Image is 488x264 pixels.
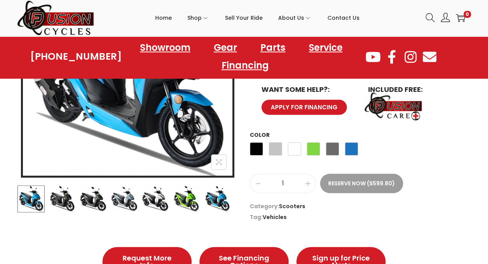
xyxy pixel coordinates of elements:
nav: Primary navigation [95,0,420,35]
a: Vehicles [263,213,287,221]
a: Home [155,0,172,35]
a: Showroom [132,39,198,57]
span: About Us [278,8,304,28]
input: Product quantity [250,178,315,189]
img: Product image [17,185,45,212]
nav: Menu [122,39,364,74]
a: Scooters [279,202,305,210]
h6: WANT SOME HELP?: [261,86,353,93]
a: Parts [253,39,293,57]
span: Contact Us [327,8,360,28]
a: APPLY FOR FINANCING [261,100,347,115]
a: Sell Your Ride [225,0,263,35]
img: Product image [204,185,231,212]
img: Product image [173,185,200,212]
span: Tag: [250,212,471,223]
span: APPLY FOR FINANCING [271,104,337,110]
a: Gear [206,39,245,57]
img: Product image [142,185,169,212]
span: Shop [187,8,202,28]
button: Reserve Now ($599.80) [320,174,403,193]
h6: INCLUDED FREE: [368,86,459,93]
a: Contact Us [327,0,360,35]
a: [PHONE_NUMBER] [30,51,122,62]
img: Product image [111,185,138,212]
span: Home [155,8,172,28]
span: Category: [250,201,471,212]
img: Product image [48,185,76,212]
a: Financing [214,57,277,74]
span: Sell Your Ride [225,8,263,28]
a: Service [301,39,350,57]
a: About Us [278,0,312,35]
a: Shop [187,0,209,35]
a: 0 [456,13,465,22]
label: Color [250,131,270,139]
img: Product image [80,185,107,212]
